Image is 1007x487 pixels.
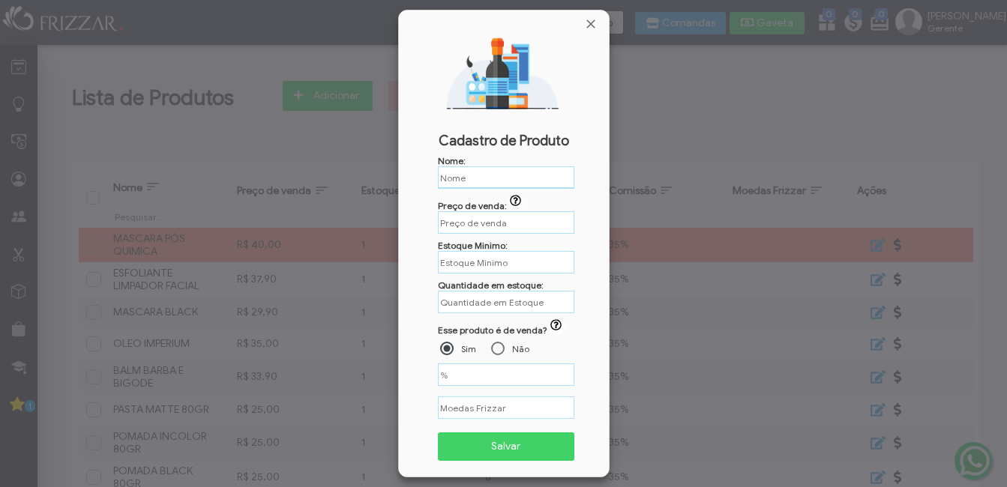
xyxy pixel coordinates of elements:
input: Quandidade em estoque [438,291,574,313]
input: Caso seja um produto de uso quanto você cobra por dose aplicada [438,211,574,234]
label: Quantidade em estoque: [438,279,544,291]
button: ui-button [547,319,568,334]
button: Preço de venda: [507,195,528,210]
span: Cadastro de Produto [408,133,600,149]
button: Salvar [438,432,575,461]
input: Moedas Frizzar [438,396,574,419]
label: Nome: [438,155,466,166]
label: Estoque Minimo: [438,240,508,251]
span: Esse produto é de venda? [438,324,547,336]
input: Nome [438,166,574,189]
input: Você receberá um aviso quando o seu estoque atingir o estoque mínimo. [438,251,574,273]
span: Salvar [448,435,565,458]
label: Sim [461,343,476,354]
a: Fechar [583,16,598,31]
label: Preço de venda: [438,200,529,211]
input: Comissão [438,363,574,386]
img: Novo Produto [410,34,598,109]
label: Não [512,343,529,354]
